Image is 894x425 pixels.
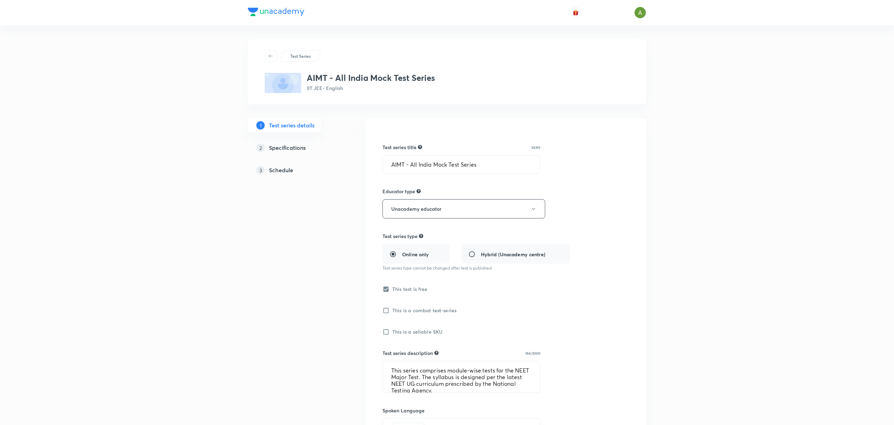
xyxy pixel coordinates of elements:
p: 2 [256,144,265,152]
h3: AIMT - All India Mock Test Series [307,73,435,83]
p: Test series type cannot be changed after test is published [382,265,570,271]
h6: This test is free [392,285,428,293]
p: 33/80 [531,146,540,149]
img: fallback-thumbnail.png [265,73,301,93]
img: Ajay A [634,7,646,19]
img: Company Logo [248,8,304,16]
button: avatar [570,7,581,18]
h5: Schedule [269,166,293,174]
p: Test Series [290,53,311,59]
h6: Test series type [382,232,418,240]
img: avatar [573,9,579,16]
h6: Spoken Language [382,407,540,414]
a: 3Schedule [248,163,343,177]
p: 1 [256,121,265,130]
p: IIT JEE • English [307,84,435,92]
textarea: This series comprises module-wise tests for the NEET Major Test. The syllabus is designed per the... [383,361,540,392]
p: 166/2000 [525,351,540,355]
h6: Test series description [382,349,433,357]
input: A great title is short, clear and descriptive [383,155,540,173]
a: 2Specifications [248,141,343,155]
h6: This is a sellable SKU [392,328,442,335]
h5: Test series details [269,121,314,130]
p: 3 [256,166,265,174]
div: Explain about your test series, what you’ll be teaching, how it will help learners in their prepa... [434,350,439,356]
a: Company Logo [248,8,304,18]
h6: Test series title [382,144,416,151]
h5: Specifications [269,144,306,152]
div: Not allowed to edit [416,188,421,194]
div: A hybrid test series can have a mix of online and offline tests. These test series will have rest... [419,233,423,239]
button: Unacademy educator [382,199,545,218]
div: A great title is short, clear and descriptive [418,144,422,150]
h6: This is a combat test-series [392,307,456,314]
h6: Educator type [382,188,415,195]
